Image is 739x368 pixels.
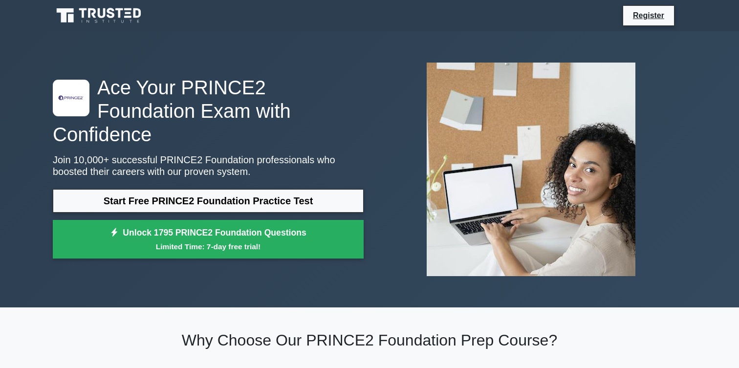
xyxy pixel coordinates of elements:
[53,154,364,177] p: Join 10,000+ successful PRINCE2 Foundation professionals who boosted their careers with our prove...
[65,241,351,252] small: Limited Time: 7-day free trial!
[53,189,364,213] a: Start Free PRINCE2 Foundation Practice Test
[53,220,364,259] a: Unlock 1795 PRINCE2 Foundation QuestionsLimited Time: 7-day free trial!
[53,76,364,146] h1: Ace Your PRINCE2 Foundation Exam with Confidence
[627,9,670,22] a: Register
[53,331,686,349] h2: Why Choose Our PRINCE2 Foundation Prep Course?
